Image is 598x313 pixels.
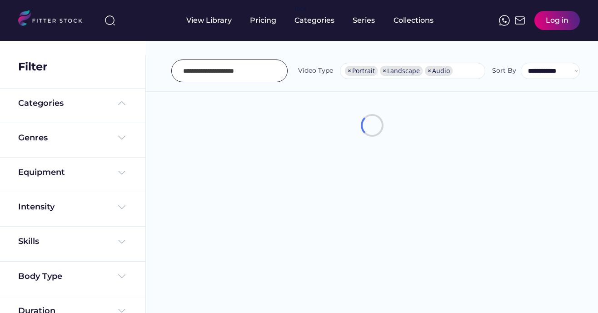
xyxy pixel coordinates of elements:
img: Frame%20%284%29.svg [116,236,127,247]
img: yH5BAEAAAAALAAAAAABAAEAAAIBRAA7 [267,65,278,76]
img: search-normal%203.svg [105,15,115,26]
span: × [428,68,431,74]
div: Body Type [18,271,62,282]
div: Categories [18,98,64,109]
div: Intensity [18,201,55,213]
div: Log in [546,15,568,25]
div: View Library [186,15,232,25]
img: Frame%20%284%29.svg [116,202,127,213]
div: Filter [18,59,47,75]
li: Audio [425,66,453,76]
li: Portrait [345,66,378,76]
div: fvck [294,5,306,14]
li: Landscape [380,66,423,76]
div: Genres [18,132,48,144]
img: meteor-icons_whatsapp%20%281%29.svg [499,15,510,26]
div: Equipment [18,167,65,178]
img: Frame%20%284%29.svg [116,271,127,282]
div: Series [353,15,375,25]
img: Frame%2051.svg [514,15,525,26]
img: Frame%20%284%29.svg [116,132,127,143]
div: Sort By [492,66,516,75]
div: Pricing [250,15,276,25]
span: × [383,68,386,74]
div: Categories [294,15,334,25]
img: Frame%20%284%29.svg [116,167,127,178]
div: Video Type [298,66,333,75]
img: Frame%20%285%29.svg [116,98,127,109]
div: Collections [394,15,434,25]
div: Skills [18,236,41,247]
span: × [348,68,351,74]
img: LOGO.svg [18,10,90,29]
